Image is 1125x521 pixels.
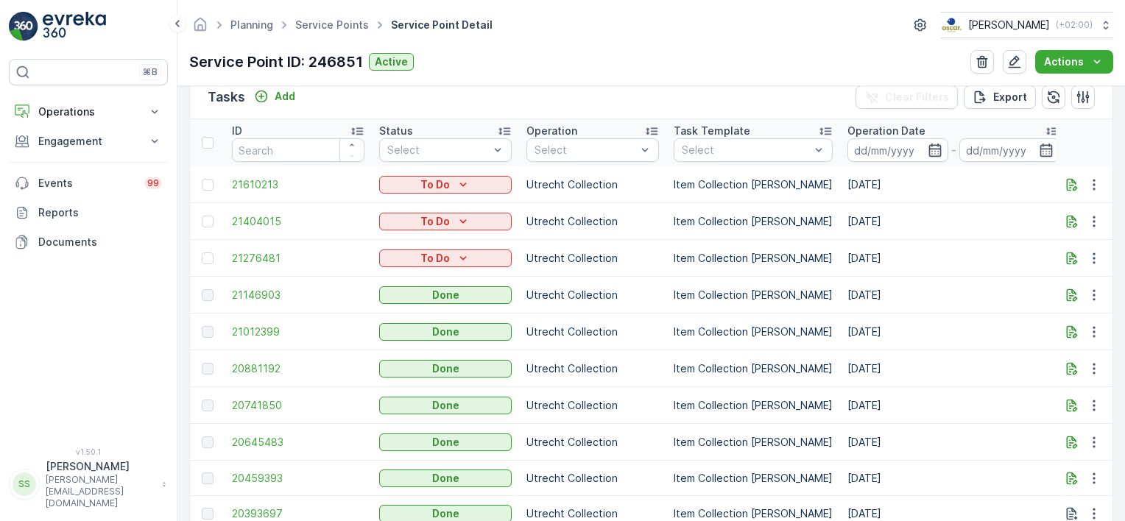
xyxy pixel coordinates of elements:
td: [DATE] [840,461,1067,496]
a: Homepage [192,22,208,35]
p: Item Collection [PERSON_NAME] [674,506,833,521]
a: 20881192 [232,361,364,376]
p: Item Collection [PERSON_NAME] [674,288,833,302]
p: Reports [38,205,162,220]
img: logo_light-DOdMpM7g.png [43,12,106,41]
div: Toggle Row Selected [202,508,214,520]
span: v 1.50.1 [9,447,168,456]
p: Item Collection [PERSON_NAME] [674,325,833,339]
p: Engagement [38,134,138,149]
p: Actions [1044,54,1084,69]
p: Item Collection [PERSON_NAME] [674,361,833,376]
p: Done [432,325,459,339]
button: SS[PERSON_NAME][PERSON_NAME][EMAIL_ADDRESS][DOMAIN_NAME] [9,459,168,509]
p: ⌘B [143,66,158,78]
a: 21012399 [232,325,364,339]
div: Toggle Row Selected [202,216,214,227]
a: 20741850 [232,398,364,413]
a: 20645483 [232,435,364,450]
p: Utrecht Collection [526,398,659,413]
a: 21276481 [232,251,364,266]
p: Utrecht Collection [526,471,659,486]
button: Active [369,53,414,71]
p: Select [387,143,489,157]
p: Done [432,435,459,450]
a: 21610213 [232,177,364,192]
p: To Do [420,251,450,266]
p: Item Collection [PERSON_NAME] [674,214,833,229]
p: To Do [420,214,450,229]
td: [DATE] [840,313,1067,350]
p: Item Collection [PERSON_NAME] [674,251,833,266]
a: Planning [230,18,273,31]
span: 21404015 [232,214,364,229]
p: Operation [526,124,577,138]
button: Done [379,360,512,378]
button: Done [379,433,512,451]
img: basis-logo_rgb2x.png [941,17,962,33]
div: Toggle Row Selected [202,326,214,338]
button: Export [964,85,1036,109]
button: [PERSON_NAME](+02:00) [941,12,1113,38]
p: Done [432,471,459,486]
p: Utrecht Collection [526,177,659,192]
button: To Do [379,176,512,194]
p: Status [379,124,413,138]
div: Toggle Row Selected [202,363,214,375]
p: [PERSON_NAME] [46,459,155,474]
button: Engagement [9,127,168,156]
button: Done [379,469,512,487]
p: Done [432,288,459,302]
td: [DATE] [840,277,1067,313]
p: Utrecht Collection [526,214,659,229]
div: Toggle Row Selected [202,179,214,191]
p: Events [38,176,135,191]
p: Export [993,90,1027,104]
p: [PERSON_NAME] [968,18,1050,32]
p: Active [375,54,408,69]
p: Tasks [208,87,245,107]
div: Toggle Row Selected [202,472,214,484]
td: [DATE] [840,240,1067,277]
button: Done [379,397,512,414]
p: Utrecht Collection [526,506,659,521]
p: To Do [420,177,450,192]
p: Clear Filters [885,90,949,104]
p: ( +02:00 ) [1056,19,1093,31]
p: Task Template [674,124,750,138]
p: Utrecht Collection [526,325,659,339]
p: Documents [38,235,162,249]
div: Toggle Row Selected [202,252,214,264]
a: 20393697 [232,506,364,521]
span: Service Point Detail [388,18,496,32]
button: Actions [1035,50,1113,74]
td: [DATE] [840,387,1067,424]
td: [DATE] [840,166,1067,203]
p: 99 [147,177,159,189]
button: To Do [379,249,512,267]
input: dd/mm/yyyy [959,138,1060,162]
div: Toggle Row Selected [202,289,214,301]
p: Done [432,506,459,521]
input: Search [232,138,364,162]
button: Done [379,323,512,341]
a: Reports [9,198,168,227]
p: Add [275,89,295,104]
div: SS [13,472,36,496]
p: Item Collection [PERSON_NAME] [674,471,833,486]
a: 21146903 [232,288,364,302]
button: To Do [379,213,512,230]
td: [DATE] [840,203,1067,240]
button: Operations [9,97,168,127]
p: Utrecht Collection [526,251,659,266]
a: 20459393 [232,471,364,486]
input: dd/mm/yyyy [847,138,948,162]
button: Add [248,88,301,105]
